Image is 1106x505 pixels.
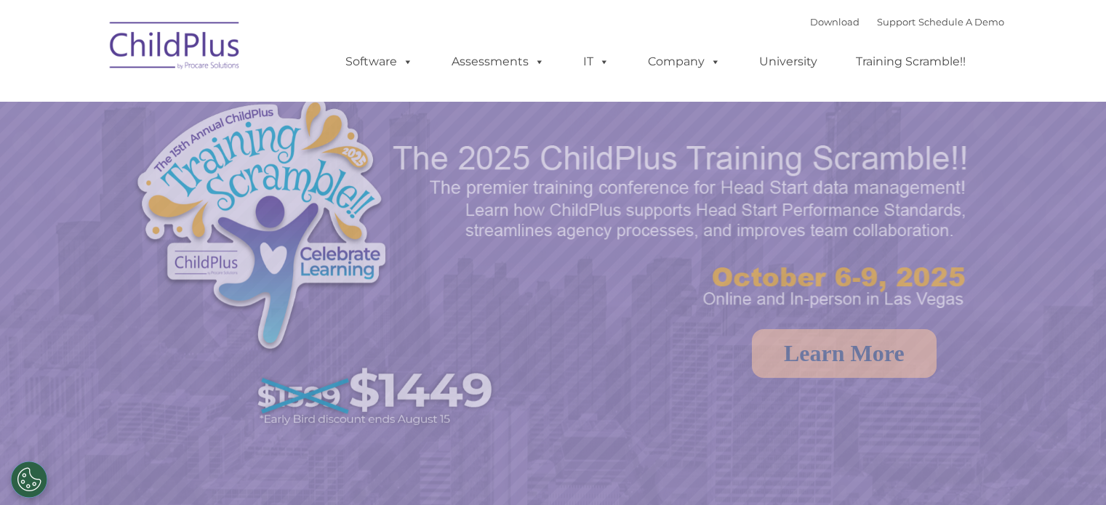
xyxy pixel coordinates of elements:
a: University [745,47,832,76]
font: | [810,16,1004,28]
a: IT [569,47,624,76]
a: Company [633,47,735,76]
img: ChildPlus by Procare Solutions [103,12,248,84]
a: Assessments [437,47,559,76]
a: Support [877,16,915,28]
a: Learn More [752,329,937,378]
a: Download [810,16,859,28]
a: Training Scramble!! [841,47,980,76]
a: Software [331,47,428,76]
a: Schedule A Demo [918,16,1004,28]
button: Cookies Settings [11,461,47,498]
